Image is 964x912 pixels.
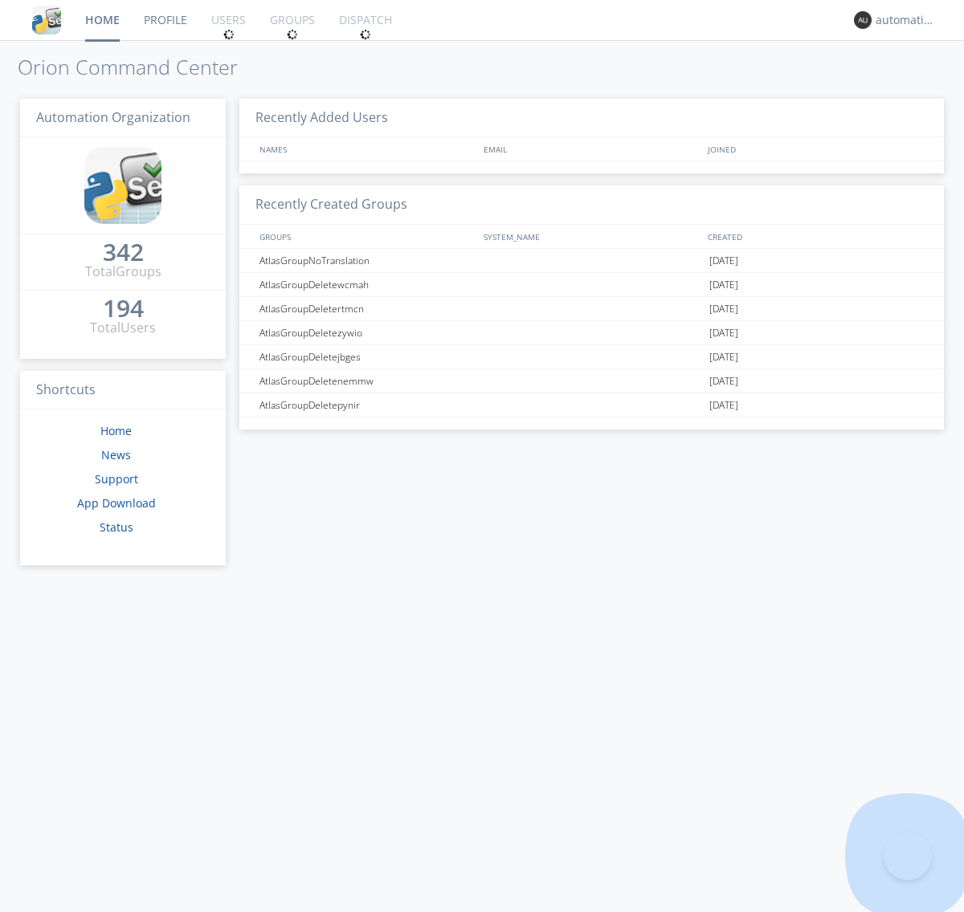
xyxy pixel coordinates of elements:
a: AtlasGroupDeletewcmah[DATE] [239,273,944,297]
a: AtlasGroupNoTranslation[DATE] [239,249,944,273]
div: NAMES [255,137,476,161]
h3: Recently Added Users [239,99,944,138]
img: spin.svg [223,29,235,40]
a: AtlasGroupDeletepynir[DATE] [239,393,944,417]
span: [DATE] [709,249,738,273]
img: spin.svg [287,29,298,40]
div: AtlasGroupNoTranslation [255,249,478,272]
div: AtlasGroupDeletezywio [255,321,478,344]
a: News [101,447,131,462]
div: Total Groups [85,263,161,281]
div: AtlasGroupDeletejbges [255,345,478,368]
a: AtlasGroupDeletertmcn[DATE] [239,297,944,321]
div: 342 [103,244,144,260]
span: Automation Organization [36,108,190,126]
div: GROUPS [255,225,476,248]
a: AtlasGroupDeletejbges[DATE] [239,345,944,369]
div: AtlasGroupDeletertmcn [255,297,478,320]
h3: Shortcuts [20,371,226,410]
a: AtlasGroupDeletezywio[DATE] [239,321,944,345]
div: EMAIL [480,137,704,161]
div: automation+atlas0003 [876,12,936,28]
img: cddb5a64eb264b2086981ab96f4c1ba7 [84,147,161,224]
a: Home [100,423,132,438]
img: spin.svg [360,29,371,40]
span: [DATE] [709,393,738,417]
img: 373638.png [854,11,872,29]
div: SYSTEM_NAME [480,225,704,248]
iframe: Toggle Customer Support [884,832,932,880]
a: Support [95,471,138,487]
h3: Recently Created Groups [239,185,944,225]
div: Total Users [90,319,156,337]
div: AtlasGroupDeletepynir [255,393,478,417]
div: JOINED [704,137,929,161]
a: Status [100,519,133,535]
div: AtlasGroupDeletenemmw [255,369,478,393]
span: [DATE] [709,273,738,297]
a: 194 [103,300,144,319]
span: [DATE] [709,345,738,369]
a: App Download [77,495,156,511]
span: [DATE] [709,297,738,321]
span: [DATE] [709,369,738,393]
a: AtlasGroupDeletenemmw[DATE] [239,369,944,393]
div: 194 [103,300,144,316]
a: 342 [103,244,144,263]
div: CREATED [704,225,929,248]
img: cddb5a64eb264b2086981ab96f4c1ba7 [32,6,61,35]
div: AtlasGroupDeletewcmah [255,273,478,296]
span: [DATE] [709,321,738,345]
